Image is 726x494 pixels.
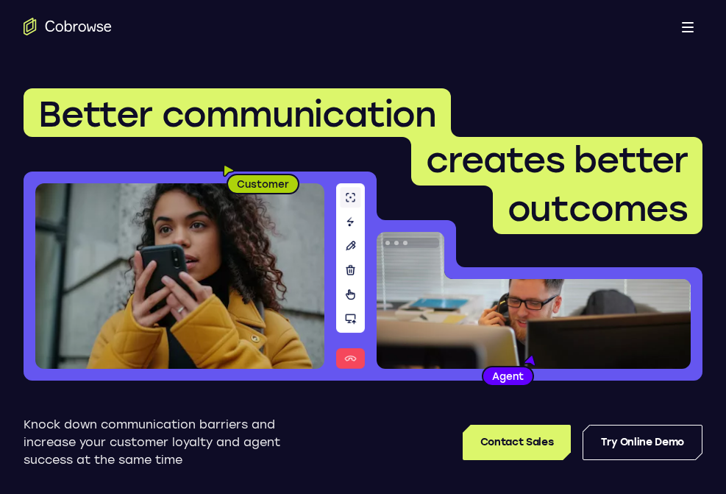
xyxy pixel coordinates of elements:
[24,18,112,35] a: Go to the home page
[24,416,296,469] p: Knock down communication barriers and increase your customer loyalty and agent success at the sam...
[508,187,688,230] span: outcomes
[377,232,691,369] img: A customer support agent talking on the phone
[35,183,324,369] img: A customer holding their phone
[336,183,365,369] img: A series of tools used in co-browsing sessions
[426,138,688,181] span: creates better
[38,93,436,135] span: Better communication
[583,425,702,460] a: Try Online Demo
[463,425,571,460] a: Contact Sales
